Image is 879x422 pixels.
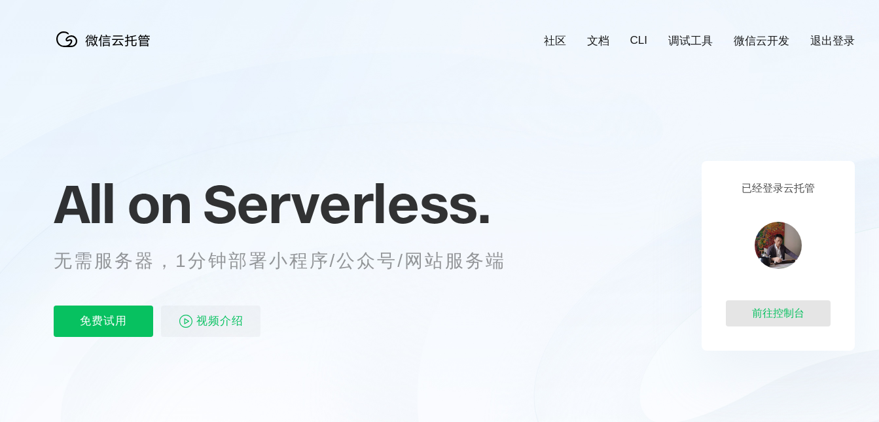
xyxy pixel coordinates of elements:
img: video_play.svg [178,313,194,329]
a: 微信云开发 [734,33,789,48]
span: Serverless. [203,171,490,236]
div: 前往控制台 [726,300,831,326]
span: 视频介绍 [196,306,243,337]
a: 微信云托管 [54,43,158,54]
a: 退出登录 [810,33,855,48]
a: 社区 [544,33,566,48]
img: 微信云托管 [54,26,158,52]
p: 已经登录云托管 [742,182,815,196]
p: 无需服务器，1分钟部署小程序/公众号/网站服务端 [54,248,530,274]
a: 文档 [587,33,609,48]
a: 调试工具 [668,33,713,48]
p: 免费试用 [54,306,153,337]
span: All on [54,171,190,236]
a: CLI [630,34,647,47]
